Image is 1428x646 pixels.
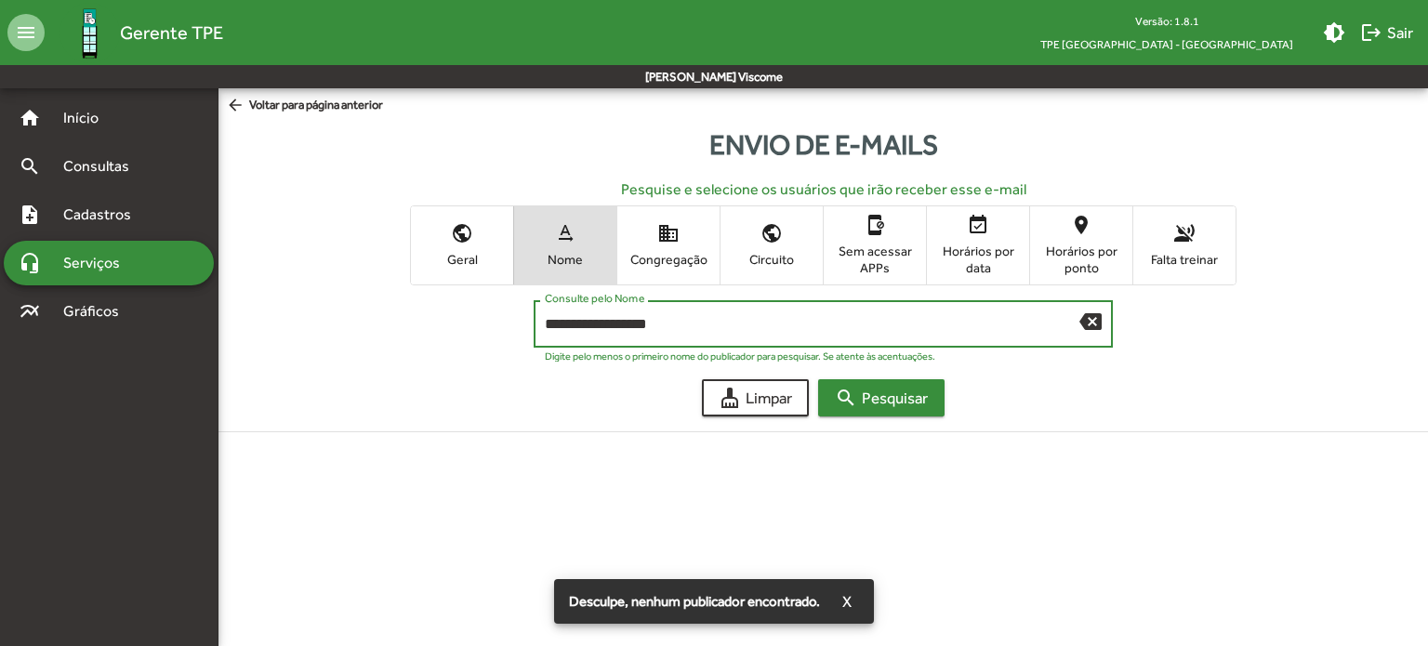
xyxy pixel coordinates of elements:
[1173,222,1196,244] mat-icon: voice_over_off
[725,251,818,268] span: Circuito
[52,107,126,129] span: Início
[760,222,783,244] mat-icon: public
[120,18,223,47] span: Gerente TPE
[19,252,41,274] mat-icon: headset_mic
[1030,206,1132,283] button: Horários por ponto
[1138,251,1231,268] span: Falta treinar
[827,585,866,618] button: X
[721,206,823,283] button: Circuito
[622,251,715,268] span: Congregação
[1025,9,1308,33] div: Versão: 1.8.1
[554,222,576,244] mat-icon: text_rotation_none
[226,96,383,116] span: Voltar para página anterior
[824,206,926,283] button: Sem acessar APPs
[927,206,1029,283] button: Horários por data
[818,379,945,416] button: Pesquisar
[702,379,809,416] button: Limpar
[52,155,153,178] span: Consultas
[835,381,928,415] span: Pesquisar
[1323,21,1345,44] mat-icon: brightness_medium
[19,107,41,129] mat-icon: home
[52,204,155,226] span: Cadastros
[1360,16,1413,49] span: Sair
[828,243,921,276] span: Sem acessar APPs
[519,251,612,268] span: Nome
[19,155,41,178] mat-icon: search
[226,96,249,116] mat-icon: arrow_back
[1353,16,1421,49] button: Sair
[19,204,41,226] mat-icon: note_add
[233,180,1413,198] h6: Pesquise e selecione os usuários que irão receber esse e-mail
[1133,206,1236,283] button: Falta treinar
[835,387,857,409] mat-icon: search
[864,214,886,236] mat-icon: app_blocking
[52,300,144,323] span: Gráficos
[842,585,852,618] span: X
[719,387,741,409] mat-icon: cleaning_services
[411,206,513,283] button: Geral
[545,350,935,362] mat-hint: Digite pelo menos o primeiro nome do publicador para pesquisar. Se atente às acentuações.
[617,206,720,283] button: Congregação
[1025,33,1308,56] span: TPE [GEOGRAPHIC_DATA] - [GEOGRAPHIC_DATA]
[1035,243,1128,276] span: Horários por ponto
[45,3,223,63] a: Gerente TPE
[416,251,509,268] span: Geral
[967,214,989,236] mat-icon: event_available
[1070,214,1092,236] mat-icon: location_on
[218,124,1428,165] div: Envio de e-mails
[19,300,41,323] mat-icon: multiline_chart
[1360,21,1382,44] mat-icon: logout
[1079,310,1102,332] mat-icon: backspace
[657,222,680,244] mat-icon: domain
[514,206,616,283] button: Nome
[59,3,120,63] img: Logo
[719,381,792,415] span: Limpar
[932,243,1025,276] span: Horários por data
[7,14,45,51] mat-icon: menu
[451,222,473,244] mat-icon: public
[569,592,820,611] span: Desculpe, nenhum publicador encontrado.
[52,252,145,274] span: Serviços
